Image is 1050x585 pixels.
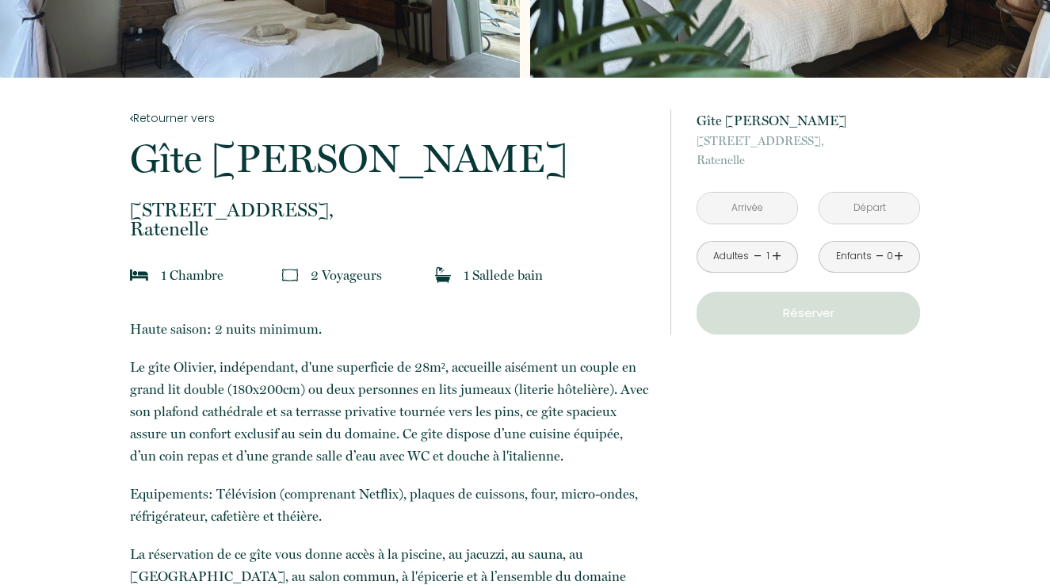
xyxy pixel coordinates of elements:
p: Haute saison: 2 nuits minimum. [130,318,650,340]
a: + [772,244,781,269]
span: [STREET_ADDRESS], [697,132,920,151]
a: Retourner vers [130,109,650,127]
input: Départ [819,193,919,224]
span: s [376,267,382,283]
p: Ratenelle [130,201,650,239]
a: - [754,244,762,269]
button: Réserver [697,292,920,335]
p: Ratenelle [697,132,920,170]
p: 1 Salle de bain [464,264,543,286]
p: Gîte [PERSON_NAME] [697,109,920,132]
a: - [876,244,884,269]
div: Adultes [713,249,749,264]
p: Réserver [702,304,914,323]
p: 2 Voyageur [311,264,382,286]
div: 0 [886,249,894,264]
a: + [894,244,903,269]
input: Arrivée [697,193,797,224]
p: Le gîte Olivier, indépendant, d'une superficie de 28m², accueille aisément un couple en grand lit... [130,356,650,467]
img: guests [282,267,298,283]
p: Gîte [PERSON_NAME] [130,139,650,178]
div: 1 [764,249,772,264]
span: [STREET_ADDRESS], [130,201,650,220]
div: Enfants [836,249,872,264]
p: 1 Chambre [161,264,223,286]
p: Equipements: Télévision (comprenant Netflix), plaques de cuissons, four, micro-ondes, réfrigérate... [130,483,650,527]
